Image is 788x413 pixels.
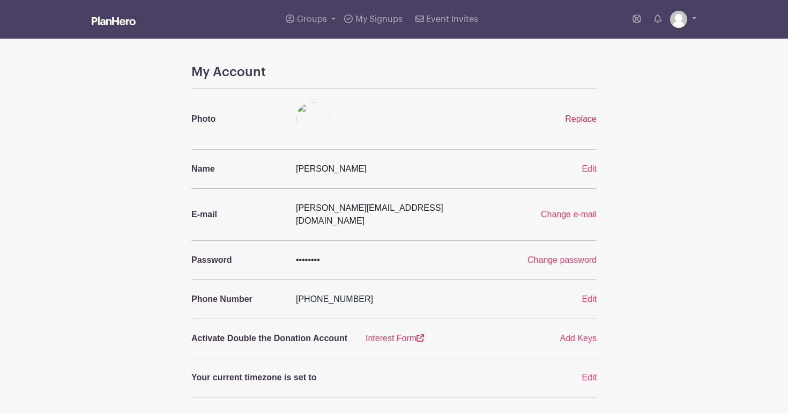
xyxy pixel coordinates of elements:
[582,373,597,382] a: Edit
[296,255,320,264] span: ••••••••
[296,102,330,136] img: JonesRealty-TheMcCartneys-0005.jpg
[191,208,283,221] p: E-mail
[541,210,597,219] a: Change e-mail
[527,255,597,264] a: Change password
[191,163,283,175] p: Name
[355,15,403,24] span: My Signups
[582,164,597,173] a: Edit
[297,15,327,24] span: Groups
[191,332,353,345] p: Activate Double the Donation Account
[582,294,597,304] a: Edit
[366,334,424,343] a: Interest Form
[191,293,283,306] p: Phone Number
[289,202,499,227] div: [PERSON_NAME][EMAIL_ADDRESS][DOMAIN_NAME]
[191,64,597,80] h4: My Account
[426,15,478,24] span: Event Invites
[191,371,527,384] p: Your current timezone is set to
[670,11,687,28] img: default-ce2991bfa6775e67f084385cd625a349d9dcbb7a52a09fb2fda1e96e2d18dcdb.png
[185,332,359,345] a: Activate Double the Donation Account
[191,254,283,267] p: Password
[565,114,597,123] a: Replace
[289,293,533,306] div: [PHONE_NUMBER]
[560,334,597,343] a: Add Keys
[191,113,283,126] p: Photo
[289,163,533,175] div: [PERSON_NAME]
[92,17,136,25] img: logo_white-6c42ec7e38ccf1d336a20a19083b03d10ae64f83f12c07503d8b9e83406b4c7d.svg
